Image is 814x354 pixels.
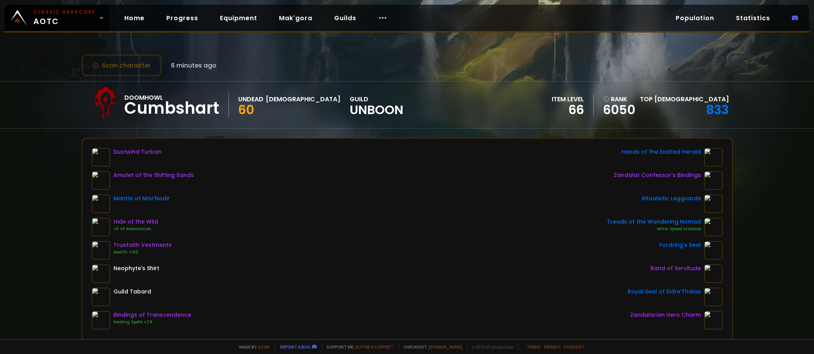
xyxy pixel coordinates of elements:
[704,218,723,236] img: item-21810
[113,218,158,226] div: Hide of the Wild
[321,344,394,350] span: Support me,
[328,10,363,26] a: Guilds
[113,249,172,255] div: Health +100
[280,344,310,350] a: Report a bug
[552,94,584,104] div: item level
[706,101,729,118] a: 833
[92,194,110,213] img: item-21468
[640,94,729,104] div: Top
[118,10,151,26] a: Home
[730,10,776,26] a: Statistics
[650,264,701,272] div: Band of Servitude
[627,288,701,296] div: Royal Seal of Eldre'Thalas
[659,241,701,249] div: Fordring's Seal
[113,288,151,296] div: Guild Tabard
[113,264,159,272] div: Neophyte's Shirt
[124,93,219,102] div: Doomhowl
[33,9,96,27] span: AOTC
[467,344,514,350] span: v. d752d5 - production
[544,344,561,350] a: Privacy
[429,344,462,350] a: [DOMAIN_NAME]
[113,311,191,319] div: Bindings of Transcendence
[621,148,701,156] div: Hands of the Exalted Herald
[273,10,319,26] a: Mak'gora
[113,226,158,232] div: +5 All Resistances
[704,288,723,306] img: item-18469
[704,311,723,330] img: item-19950
[113,194,170,203] div: Mantle of Maz'Nadir
[92,264,110,283] img: item-53
[235,344,270,350] span: Made by
[113,319,191,325] div: Healing Spells +24
[214,10,263,26] a: Equipment
[614,171,701,179] div: Zandalar Confessor's Bindings
[92,288,110,306] img: item-5976
[642,194,701,203] div: Ritualistic Legguards
[258,344,270,350] a: a fan
[564,344,584,350] a: Consent
[5,5,109,31] a: Classic HardcoreAOTC
[350,104,403,116] span: Unboon
[92,241,110,260] img: item-14154
[607,218,701,226] div: Treads of the Wandering Nomad
[654,95,729,104] span: [DEMOGRAPHIC_DATA]
[603,94,635,104] div: rank
[113,241,172,249] div: Truefaith Vestments
[92,171,110,190] img: item-21507
[630,311,701,319] div: Zandalarian Hero Charm
[669,10,720,26] a: Population
[526,344,541,350] a: Terms
[113,171,194,179] div: Amulet of the Shifting Sands
[92,148,110,167] img: item-21472
[350,94,403,116] div: guild
[399,344,462,350] span: Checkout
[33,9,96,16] small: Classic Hardcore
[238,94,263,104] div: Undead
[92,218,110,236] img: item-18510
[356,344,394,350] a: Buy me a coffee
[124,102,219,114] div: Cumbshart
[704,241,723,260] img: item-16058
[113,148,162,156] div: Dustwind Turban
[704,264,723,283] img: item-22721
[704,171,723,190] img: item-19842
[266,94,340,104] div: [DEMOGRAPHIC_DATA]
[607,226,701,232] div: Minor Speed Increase
[92,311,110,330] img: item-16926
[160,10,204,26] a: Progress
[82,54,162,76] button: Scan character
[704,194,723,213] img: item-19899
[552,104,584,116] div: 66
[171,61,216,70] span: 6 minutes ago
[603,104,635,116] a: 6050
[704,148,723,167] img: item-12554
[238,101,254,118] span: 60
